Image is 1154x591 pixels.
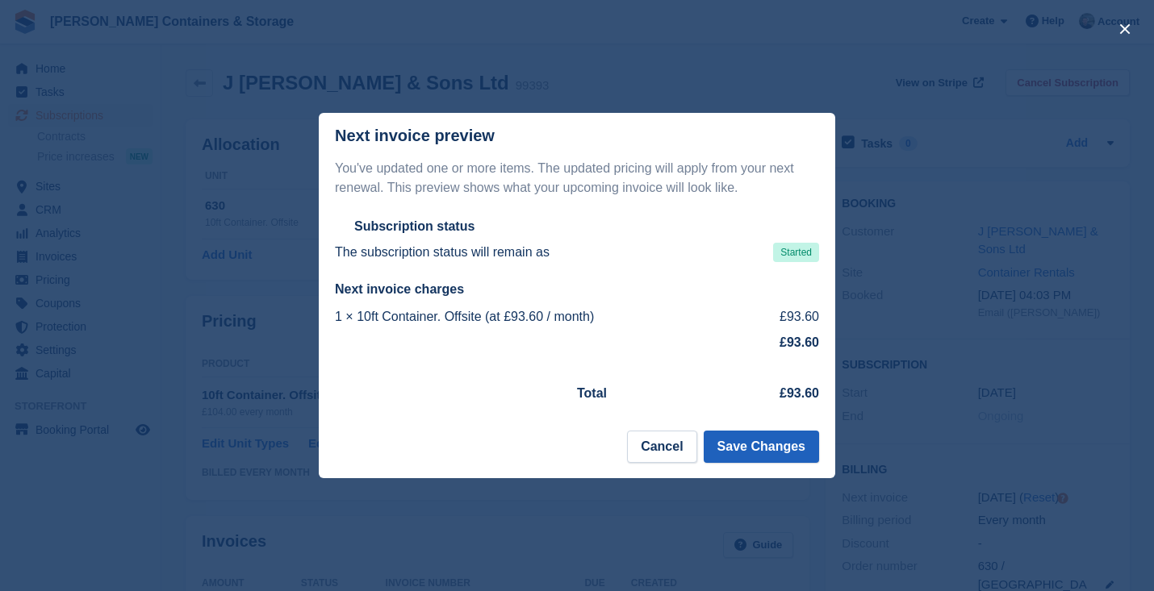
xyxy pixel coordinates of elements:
td: 1 × 10ft Container. Offsite (at £93.60 / month) [335,304,755,330]
h2: Subscription status [354,219,475,235]
strong: Total [577,386,607,400]
button: close [1112,16,1138,42]
p: You've updated one or more items. The updated pricing will apply from your next renewal. This pre... [335,159,819,198]
td: £93.60 [755,304,819,330]
button: Save Changes [704,431,819,463]
p: Next invoice preview [335,127,495,145]
strong: £93.60 [780,386,819,400]
button: Cancel [627,431,696,463]
span: Started [773,243,819,262]
h2: Next invoice charges [335,281,819,298]
strong: £93.60 [780,335,819,349]
p: The subscription status will remain as [335,243,550,262]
